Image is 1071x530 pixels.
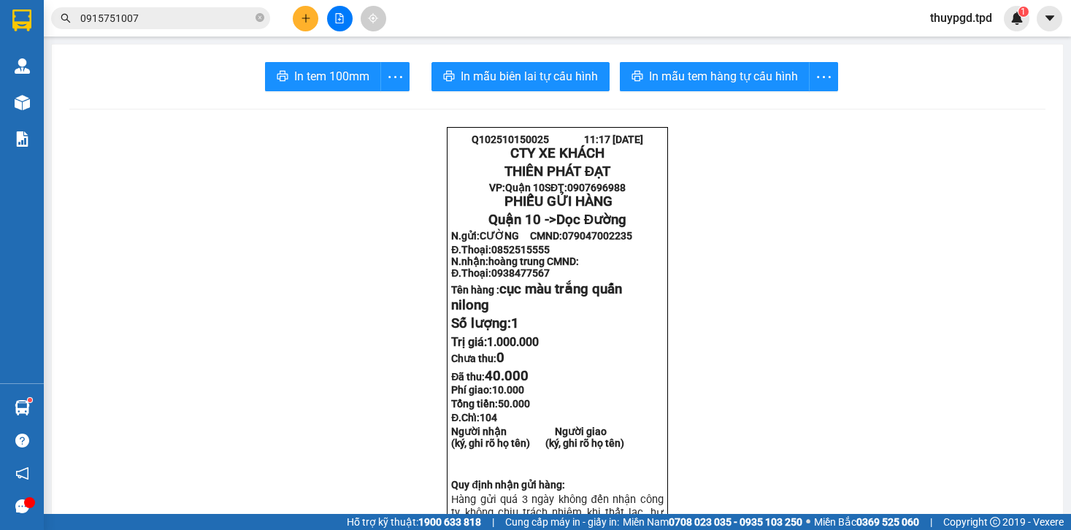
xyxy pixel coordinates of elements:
[488,212,626,228] span: Quận 10 ->
[15,58,30,74] img: warehouse-icon
[623,514,802,530] span: Miền Nam
[451,281,622,313] span: cục màu trắng quấn nilong
[567,182,626,193] span: 0907696988
[488,256,579,267] span: hoàng trung CMND:
[15,400,30,415] img: warehouse-icon
[451,426,607,437] strong: Người nhận Người giao
[451,398,530,410] span: Tổng tiền:
[265,62,381,91] button: printerIn tem 100mm
[451,384,524,396] strong: Phí giao:
[451,353,504,364] strong: Chưa thu:
[491,267,550,279] span: 0938477567
[613,134,643,145] span: [DATE]
[990,517,1000,527] span: copyright
[15,434,29,448] span: question-circle
[418,516,481,528] strong: 1900 633 818
[381,68,409,86] span: more
[806,519,810,525] span: ⚪️
[496,350,504,366] span: 0
[277,70,288,84] span: printer
[256,13,264,22] span: close-circle
[451,335,539,349] span: Trị giá:
[461,67,598,85] span: In mẫu biên lai tự cấu hình
[487,335,539,349] span: 1.000.000
[451,244,550,256] strong: Đ.Thoại:
[810,68,837,86] span: more
[451,371,529,383] strong: Đã thu:
[556,212,626,228] span: Dọc Đường
[669,516,802,528] strong: 0708 023 035 - 0935 103 250
[814,514,919,530] span: Miền Bắc
[293,6,318,31] button: plus
[472,134,549,145] span: Q102510150025
[451,256,579,267] strong: N.nhận:
[498,398,530,410] span: 50.000
[505,514,619,530] span: Cung cấp máy in - giấy in:
[256,12,264,26] span: close-circle
[451,437,624,449] strong: (ký, ghi rõ họ tên) (ký, ghi rõ họ tên)
[451,479,565,491] strong: Quy định nhận gửi hàng:
[511,315,519,331] span: 1
[485,368,529,384] span: 40.000
[327,6,353,31] button: file-add
[492,384,524,396] span: 10.000
[15,499,29,513] span: message
[15,466,29,480] span: notification
[15,95,30,110] img: warehouse-icon
[649,67,798,85] span: In mẫu tem hàng tự cấu hình
[294,67,369,85] span: In tem 100mm
[510,145,604,161] strong: CTY XE KHÁCH
[451,284,622,312] strong: Tên hàng :
[334,13,345,23] span: file-add
[930,514,932,530] span: |
[368,13,378,23] span: aim
[491,244,550,256] span: 0852515555
[504,193,613,210] span: PHIẾU GỬI HÀNG
[489,182,626,193] strong: VP: SĐT:
[451,230,632,242] strong: N.gửi:
[480,412,497,423] span: 104
[504,164,610,180] strong: THIÊN PHÁT ĐẠT
[809,62,838,91] button: more
[28,398,32,402] sup: 1
[1037,6,1062,31] button: caret-down
[347,514,481,530] span: Hỗ trợ kỹ thuật:
[505,182,545,193] span: Quận 10
[584,134,610,145] span: 11:17
[492,514,494,530] span: |
[451,267,550,279] strong: Đ.Thoại:
[451,315,519,331] span: Số lượng:
[431,62,610,91] button: printerIn mẫu biên lai tự cấu hình
[380,62,410,91] button: more
[12,9,31,31] img: logo-vxr
[480,230,632,242] span: CƯỜNG CMND:
[1018,7,1029,17] sup: 1
[918,9,1004,27] span: thuypgd.tpd
[856,516,919,528] strong: 0369 525 060
[1043,12,1056,25] span: caret-down
[1021,7,1026,17] span: 1
[361,6,386,31] button: aim
[562,230,632,242] span: 079047002235
[80,10,253,26] input: Tìm tên, số ĐT hoặc mã đơn
[451,412,497,423] span: Đ.Chỉ:
[620,62,810,91] button: printerIn mẫu tem hàng tự cấu hình
[1010,12,1024,25] img: icon-new-feature
[443,70,455,84] span: printer
[632,70,643,84] span: printer
[61,13,71,23] span: search
[301,13,311,23] span: plus
[15,131,30,147] img: solution-icon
